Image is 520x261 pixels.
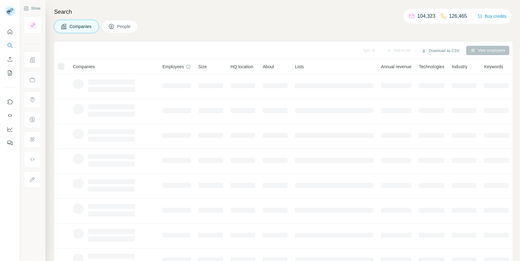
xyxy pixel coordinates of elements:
[5,137,15,149] button: Feedback
[5,110,15,121] button: Use Surfe API
[477,12,506,21] button: Buy credits
[381,64,411,70] span: Annual revenue
[117,23,131,30] span: People
[5,124,15,135] button: Dashboard
[69,23,92,30] span: Companies
[5,96,15,107] button: Use Surfe on LinkedIn
[452,64,467,70] span: Industry
[449,12,467,20] p: 126,465
[419,64,444,70] span: Technologies
[5,26,15,37] button: Quick start
[231,64,253,70] span: HQ location
[19,4,45,13] button: Show
[73,64,95,70] span: Companies
[5,67,15,78] button: My lists
[417,46,463,55] button: Download as CSV
[295,64,304,70] span: Lists
[5,40,15,51] button: Search
[162,64,184,70] span: Employees
[263,64,274,70] span: About
[198,64,207,70] span: Size
[54,7,513,16] h4: Search
[484,64,503,70] span: Keywords
[417,12,435,20] p: 104,323
[5,54,15,65] button: Enrich CSV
